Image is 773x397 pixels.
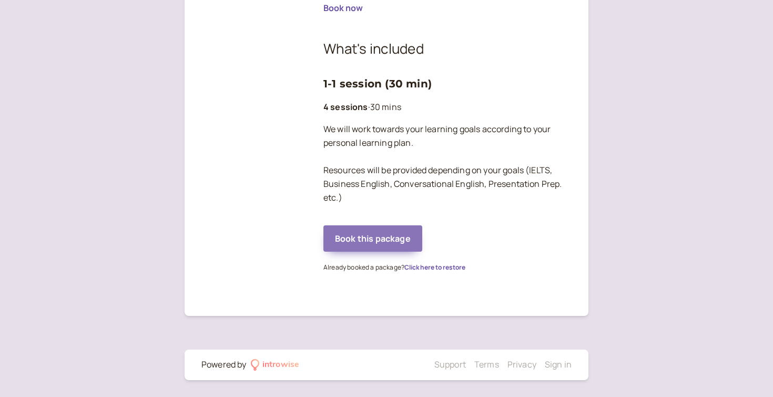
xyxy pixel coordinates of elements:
a: Sign in [545,359,572,370]
div: Powered by [201,358,247,372]
button: Book now [323,3,363,13]
a: Support [434,359,466,370]
button: Click here to restore [404,264,465,271]
button: Book this package [323,225,422,252]
div: introwise [262,358,299,372]
span: · [368,101,370,113]
small: Already booked a package? [323,263,465,272]
h3: 1-1 session (30 min) [323,75,572,92]
p: We will work towards your learning goals according to your personal learning plan. Resources will... [323,123,572,204]
h2: What's included [323,38,572,59]
b: 4 sessions [323,101,368,113]
a: Terms [474,359,499,370]
a: introwise [251,358,300,372]
a: Privacy [507,359,536,370]
p: 30 mins [323,101,572,114]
